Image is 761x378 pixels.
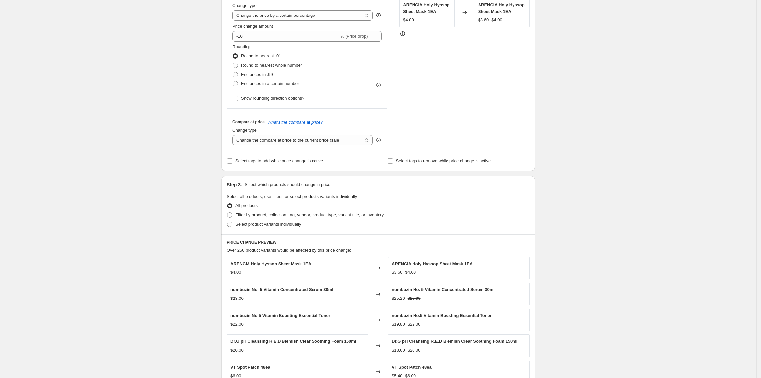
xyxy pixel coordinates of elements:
[230,339,356,344] span: Dr.G pH Cleansing R.E.D Blemish Clear Soothing Foam 150ml
[230,269,241,276] div: $4.00
[392,287,495,292] span: numbuzin No. 5 Vitamin Concentrated Serum 30ml
[230,347,244,354] div: $20.00
[227,240,530,245] h6: PRICE CHANGE PREVIEW
[230,287,333,292] span: numbuzin No. 5 Vitamin Concentrated Serum 30ml
[241,96,304,101] span: Show rounding direction options?
[340,34,368,39] span: % (Price drop)
[230,321,244,328] div: $22.00
[241,53,281,58] span: Round to nearest .01
[375,12,382,18] div: help
[227,181,242,188] h2: Step 3.
[235,203,258,208] span: All products
[392,365,432,370] span: VT Spot Patch 48ea
[241,72,273,77] span: End prices in .99
[235,222,301,227] span: Select product variants individually
[232,128,257,133] span: Change type
[245,181,330,188] p: Select which products should change in price
[241,63,302,68] span: Round to nearest whole number
[408,347,421,354] strike: $20.00
[392,321,405,328] div: $19.80
[230,295,244,302] div: $28.00
[235,212,384,217] span: Filter by product, collection, tag, vendor, product type, variant title, or inventory
[392,269,403,276] div: $3.60
[478,17,489,23] div: $3.60
[232,44,251,49] span: Rounding
[375,137,382,143] div: help
[392,313,492,318] span: numbuzin No.5 Vitamin Boosting Essential Toner
[230,365,270,370] span: VT Spot Patch 48ea
[227,248,351,253] span: Over 250 product variants would be affected by this price change:
[405,269,416,276] strike: $4.00
[232,119,265,125] h3: Compare at price
[227,194,357,199] span: Select all products, use filters, or select products variants individually
[396,158,491,163] span: Select tags to remove while price change is active
[232,24,273,29] span: Price change amount
[232,31,339,42] input: -15
[241,81,299,86] span: End prices in a certain number
[403,2,449,14] span: ARENCIA Holy Hyssop Sheet Mask 1EA
[491,17,502,23] strike: $4.00
[230,261,311,266] span: ARENCIA Holy Hyssop Sheet Mask 1EA
[235,158,323,163] span: Select tags to add while price change is active
[392,295,405,302] div: $25.20
[232,3,257,8] span: Change type
[392,347,405,354] div: $18.00
[230,313,330,318] span: numbuzin No.5 Vitamin Boosting Essential Toner
[478,2,525,14] span: ARENCIA Holy Hyssop Sheet Mask 1EA
[392,261,473,266] span: ARENCIA Holy Hyssop Sheet Mask 1EA
[403,17,414,23] div: $4.00
[392,339,517,344] span: Dr.G pH Cleansing R.E.D Blemish Clear Soothing Foam 150ml
[408,321,421,328] strike: $22.00
[408,295,421,302] strike: $28.00
[267,120,323,125] button: What's the compare at price?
